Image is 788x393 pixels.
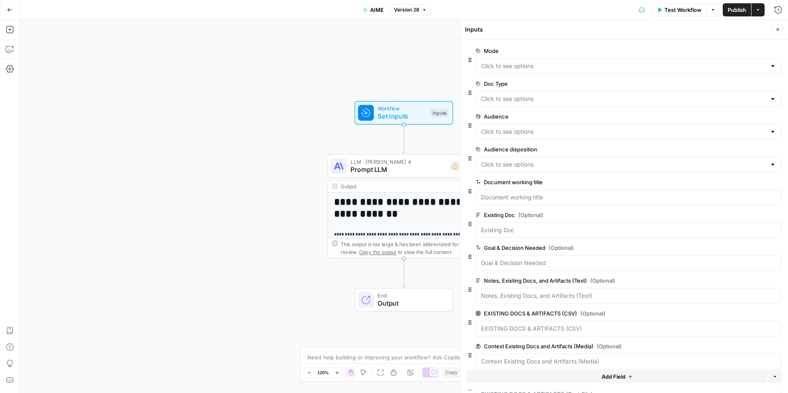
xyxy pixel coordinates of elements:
[476,112,735,121] label: Audience
[723,3,751,16] button: Publish
[481,259,776,267] input: Goal & Decision Needed
[580,309,605,318] span: (Optional)
[445,369,458,376] span: Copy
[370,6,384,14] span: AIME
[402,258,405,287] g: Edge from step_1 to end
[476,145,735,153] label: Audience disposition
[518,211,543,219] span: (Optional)
[341,240,476,256] div: This output is too large & has been abbreviated for review. to view the full content.
[328,288,480,312] div: EndOutput
[476,80,735,88] label: Doc Type
[597,342,622,350] span: (Optional)
[476,276,735,285] label: Notes, Existing Docs, and Artifacts (Text)
[431,108,449,117] div: Inputs
[442,367,461,378] button: Copy
[476,342,735,350] label: Context Existing Docs and Artifacts (Media)
[602,372,625,381] span: Add Field
[476,211,735,219] label: Existing Doc
[378,111,426,121] span: Set Inputs
[481,292,776,300] input: Notes, Existing Docs, and Artifacts (Text)
[481,226,776,234] input: Existing Doc
[394,6,419,14] span: Version 28
[481,128,766,136] input: Click to see options
[481,160,766,169] input: Click to see options
[465,25,770,34] div: Inputs
[481,95,766,103] input: Click to see options
[341,182,453,190] div: Output
[390,5,431,15] button: Version 28
[378,292,444,299] span: End
[378,298,444,308] span: Output
[476,309,735,318] label: EXISTING DOCS & ARTIFACTS (CSV)
[476,244,735,252] label: Goal & Decision Needed
[549,244,574,252] span: (Optional)
[402,125,405,153] g: Edge from start to step_1
[652,3,706,16] button: Test Workflow
[476,178,735,186] label: Document working title
[481,357,776,366] input: Context Existing Docs and Artifacts (Media)
[328,101,480,125] div: WorkflowSet InputsInputs
[481,62,766,70] input: Click to see options
[476,47,735,55] label: Mode
[664,6,701,14] span: Test Workflow
[467,370,767,383] button: Add Field
[450,161,476,171] div: Step 1
[350,165,446,174] span: Prompt LLM
[359,249,396,255] span: Copy the output
[590,276,615,285] span: (Optional)
[728,6,746,14] span: Publish
[481,324,776,333] input: EXISTING DOCS & ARTIFACTS (CSV)
[350,158,446,165] span: LLM · [PERSON_NAME] 4
[378,105,426,112] span: Workflow
[481,193,776,201] input: Document working title
[358,3,389,16] button: AIME
[317,369,329,376] span: 120%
